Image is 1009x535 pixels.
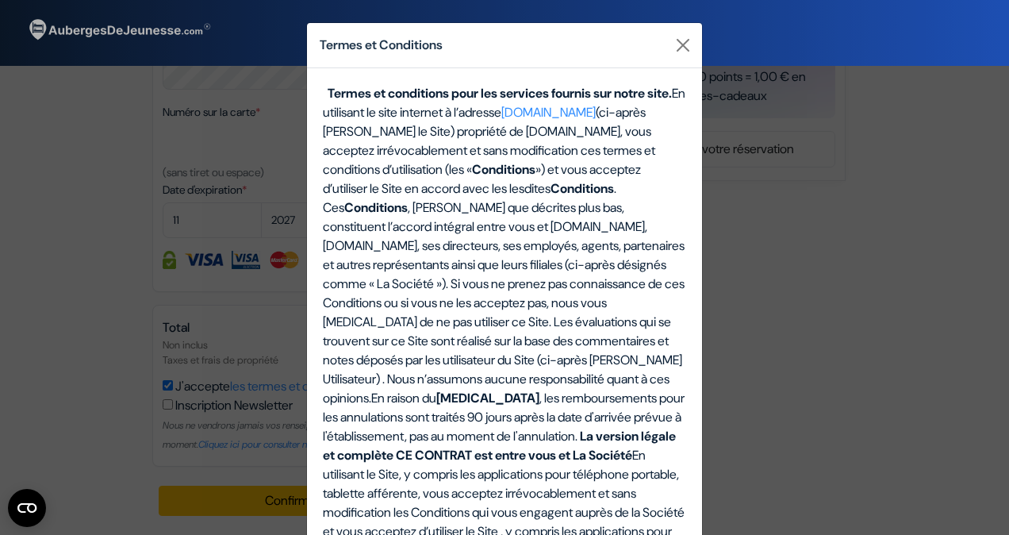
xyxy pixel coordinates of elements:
[551,180,614,197] b: Conditions
[320,36,443,55] h5: Termes et Conditions
[670,33,696,58] button: Close
[323,390,685,445] span: En raison du , les remboursements pour les annulations sont traités 90 jours après la date d'arri...
[344,199,408,216] b: Conditions
[472,161,535,178] b: Conditions
[396,447,632,464] b: CE CONTRAT est entre vous et La Société
[501,104,596,121] a: [DOMAIN_NAME]
[328,85,672,102] b: Termes et conditions pour les services fournis sur notre site.
[436,390,539,406] strong: [MEDICAL_DATA]
[8,489,46,527] button: Open CMP widget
